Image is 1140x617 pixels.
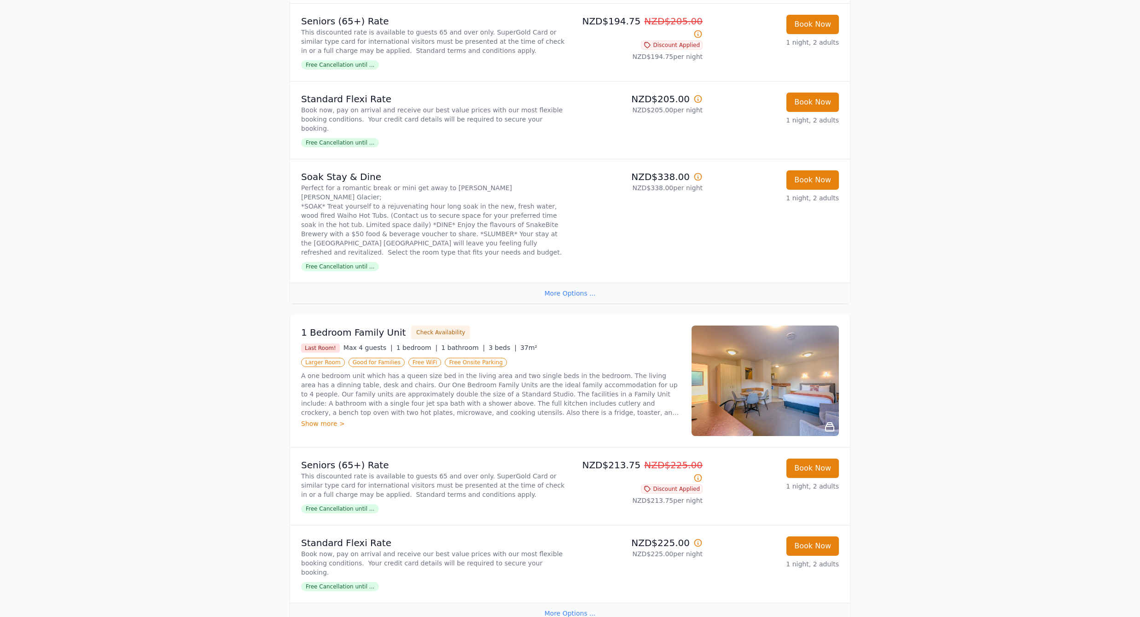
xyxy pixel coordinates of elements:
span: Free Cancellation until ... [301,60,379,70]
span: 37m² [520,344,537,351]
span: Discount Applied [641,484,703,494]
span: 1 bathroom | [441,344,485,351]
button: Book Now [786,93,839,112]
p: Book now, pay on arrival and receive our best value prices with our most flexible booking conditi... [301,549,566,577]
span: Free Cancellation until ... [301,138,379,147]
p: NZD$205.00 [574,93,703,105]
p: NZD$338.00 per night [574,183,703,192]
span: Larger Room [301,358,345,367]
span: Free Onsite Parking [445,358,506,367]
span: NZD$225.00 [644,460,703,471]
p: Book now, pay on arrival and receive our best value prices with our most flexible booking conditi... [301,105,566,133]
span: Good for Families [349,358,405,367]
span: 3 beds | [489,344,517,351]
p: Standard Flexi Rate [301,93,566,105]
p: NZD$338.00 [574,170,703,183]
div: Show more > [301,419,681,428]
p: 1 night, 2 adults [710,38,839,47]
span: 1 bedroom | [396,344,438,351]
p: Seniors (65+) Rate [301,459,566,471]
span: Free Cancellation until ... [301,582,379,591]
p: NZD$213.75 [574,459,703,484]
h3: 1 Bedroom Family Unit [301,326,406,339]
p: This discounted rate is available to guests 65 and over only. SuperGold Card or similar type card... [301,28,566,55]
p: NZD$194.75 [574,15,703,41]
p: NZD$225.00 [574,536,703,549]
span: NZD$205.00 [644,16,703,27]
p: Standard Flexi Rate [301,536,566,549]
div: More Options ... [290,283,850,303]
span: Free Cancellation until ... [301,262,379,271]
button: Book Now [786,170,839,190]
p: NZD$205.00 per night [574,105,703,115]
span: Max 4 guests | [343,344,393,351]
span: Free Cancellation until ... [301,504,379,513]
p: 1 night, 2 adults [710,482,839,491]
span: Free WiFi [408,358,442,367]
p: NZD$225.00 per night [574,549,703,559]
p: 1 night, 2 adults [710,116,839,125]
button: Book Now [786,15,839,34]
p: NZD$194.75 per night [574,52,703,61]
p: This discounted rate is available to guests 65 and over only. SuperGold Card or similar type card... [301,471,566,499]
p: Soak Stay & Dine [301,170,566,183]
p: 1 night, 2 adults [710,193,839,203]
button: Book Now [786,536,839,556]
p: 1 night, 2 adults [710,559,839,569]
button: Check Availability [411,326,470,339]
span: Last Room! [301,343,340,353]
p: NZD$213.75 per night [574,496,703,505]
span: Discount Applied [641,41,703,50]
button: Book Now [786,459,839,478]
p: Perfect for a romantic break or mini get away to [PERSON_NAME] [PERSON_NAME] Glacier; *SOAK* Trea... [301,183,566,257]
p: Seniors (65+) Rate [301,15,566,28]
p: A one bedroom unit which has a queen size bed in the living area and two single beds in the bedro... [301,371,681,417]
